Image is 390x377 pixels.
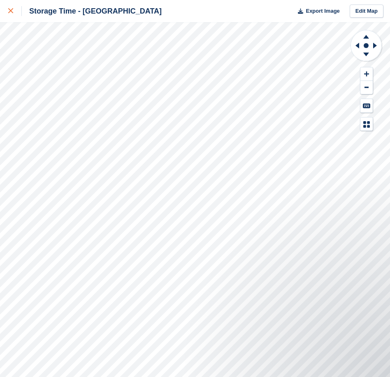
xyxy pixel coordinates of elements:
[293,5,340,18] button: Export Image
[360,117,373,131] button: Map Legend
[360,81,373,94] button: Zoom Out
[360,67,373,81] button: Zoom In
[350,5,383,18] a: Edit Map
[306,7,339,15] span: Export Image
[22,6,162,16] div: Storage Time - [GEOGRAPHIC_DATA]
[360,99,373,113] button: Keyboard Shortcuts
